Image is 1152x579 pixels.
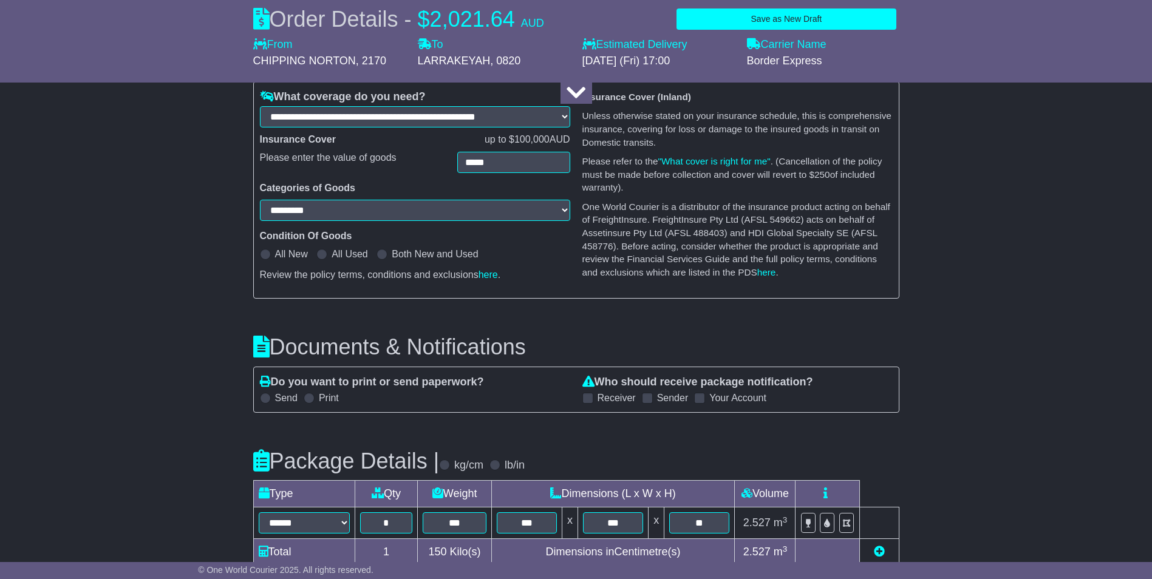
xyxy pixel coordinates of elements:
[491,539,735,566] td: Dimensions in Centimetre(s)
[454,459,483,472] label: kg/cm
[677,8,896,30] button: Save as New Draft
[521,17,544,29] span: AUD
[582,201,890,277] small: One World Courier is a distributor of the insurance product acting on behalf of FreightInsure. Fr...
[418,539,491,566] td: Kilo(s)
[260,134,336,144] b: Insurance Cover
[430,7,515,32] span: 2,021.64
[649,507,664,539] td: x
[505,459,525,472] label: lb/in
[260,231,352,241] b: Condition Of Goods
[392,248,478,260] label: Both New and Used
[253,481,355,507] td: Type
[582,55,735,68] div: [DATE] (Fri) 17:00
[319,392,339,404] label: Print
[418,481,491,507] td: Weight
[757,267,776,277] a: here
[253,449,440,473] h3: Package Details |
[355,539,418,566] td: 1
[582,376,813,389] label: Who should receive package notification?
[582,156,882,192] small: Please refer to the . (Cancellation of the policy must be made before collection and cover will r...
[582,38,735,52] label: Estimated Delivery
[253,6,544,32] div: Order Details -
[774,546,788,558] span: m
[479,269,498,280] a: here
[260,183,355,193] b: Categories of Goods
[260,90,426,104] label: What coverage do you need?
[747,38,827,52] label: Carrier Name
[198,565,373,575] span: © One World Courier 2025. All rights reserved.
[260,376,484,389] label: Do you want to print or send paperwork?
[562,507,578,539] td: x
[598,392,636,404] label: Receiver
[657,392,689,404] label: Sender
[355,481,418,507] td: Qty
[743,546,771,558] span: 2.527
[418,55,491,67] span: LARRAKEYAH
[783,544,788,554] sup: 3
[418,7,430,32] span: $
[253,55,356,67] span: CHIPPING NORTON
[709,392,766,404] label: Your Account
[260,269,570,280] div: Review the policy terms, conditions and exclusions .
[491,481,735,507] td: Dimensions (L x W x H)
[735,481,796,507] td: Volume
[254,152,451,173] div: Please enter the value of goods
[275,392,298,404] label: Send
[356,55,386,67] span: , 2170
[253,539,355,566] td: Total
[747,55,899,68] div: Border Express
[582,110,891,147] small: Unless otherwise stated on your insurance schedule, this is comprehensive insurance, covering for...
[658,156,771,166] a: "What cover is right for me"
[490,55,520,67] span: , 0820
[253,38,293,52] label: From
[253,335,899,359] h3: Documents & Notifications
[332,248,368,260] label: All Used
[743,516,771,529] span: 2.527
[514,134,550,144] span: 100,000
[814,169,830,180] span: 250
[774,516,788,529] span: m
[275,248,308,260] label: All New
[429,546,447,558] span: 150
[783,515,788,524] sup: 3
[418,38,443,52] label: To
[874,546,885,558] a: Add new item
[479,134,576,145] div: up to $ AUD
